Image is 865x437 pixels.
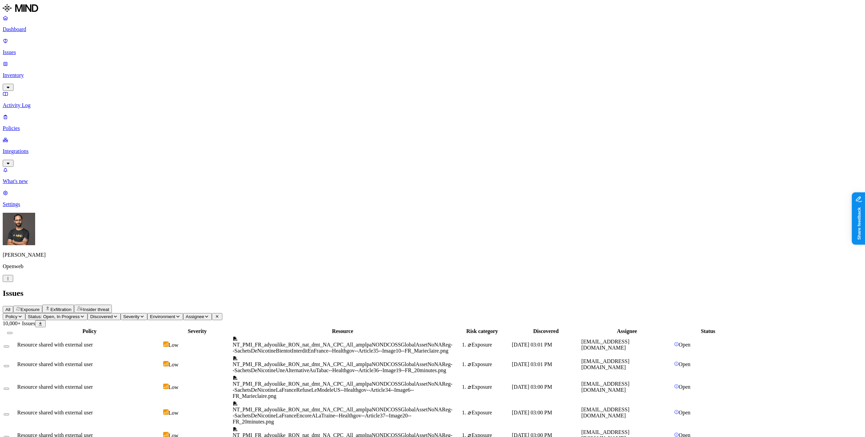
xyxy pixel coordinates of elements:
[90,314,113,319] span: Discovered
[4,413,9,415] button: Select row
[674,342,679,346] img: status-open.svg
[582,381,629,393] span: [EMAIL_ADDRESS][DOMAIN_NAME]
[3,178,862,184] p: What's new
[163,341,169,347] img: severity-low.svg
[163,361,169,366] img: severity-low.svg
[83,307,109,312] span: Insider threat
[3,49,862,55] p: Issues
[512,384,552,390] span: [DATE] 03:00 PM
[233,381,453,399] span: NT_PMI_FR_adyoulike_RON_nat_dmt_NA_CPC_All_amplpaNONDCOSSGlobalAssetNoNAReg--SachetsDeNicotineLaF...
[4,365,9,367] button: Select row
[169,362,178,367] span: Low
[233,342,453,354] span: NT_PMI_FR_adyoulike_RON_nat_dmt_NA_CPC_All_amplpaNONDCOSSGlobalAssetNoNAReg--SachetsDeNicotineBie...
[21,307,40,312] span: Exposure
[3,263,862,269] p: Openweb
[17,361,93,367] span: Resource shared with external user
[17,384,93,390] span: Resource shared with external user
[674,361,679,366] img: status-open.svg
[233,361,453,373] span: NT_PMI_FR_adyoulike_RON_nat_dmt_NA_CPC_All_amplpaNONDCOSSGlobalAssetNoNAReg--SachetsDeNicotineUne...
[17,342,93,348] span: Resource shared with external user
[679,342,691,348] span: Open
[4,345,9,348] button: Select row
[674,432,679,437] img: status-open.svg
[123,314,140,319] span: Severity
[512,342,552,348] span: [DATE] 03:01 PM
[163,328,231,334] div: Severity
[3,148,862,154] p: Integrations
[5,307,10,312] span: All
[582,328,673,334] div: Assignee
[3,213,35,245] img: Ohad Abarbanel
[679,361,691,367] span: Open
[3,125,862,131] p: Policies
[163,409,169,415] img: severity-low.svg
[454,328,511,334] div: Risk category
[169,384,178,390] span: Low
[467,342,511,348] div: Exposure
[467,384,511,390] div: Exposure
[467,361,511,367] div: Exposure
[582,358,629,370] span: [EMAIL_ADDRESS][DOMAIN_NAME]
[3,102,862,108] p: Activity Log
[233,328,453,334] div: Resource
[163,384,169,389] img: severity-low.svg
[169,342,178,348] span: Low
[679,384,691,390] span: Open
[674,410,679,414] img: status-open.svg
[3,289,862,298] h2: Issues
[169,410,178,416] span: Low
[28,314,80,319] span: Status: Open, In Progress
[467,410,511,416] div: Exposure
[512,328,580,334] div: Discovered
[3,201,862,207] p: Settings
[17,410,93,415] span: Resource shared with external user
[3,320,35,326] span: 10,000+ Issues
[674,328,742,334] div: Status
[512,410,552,415] span: [DATE] 03:00 PM
[4,388,9,390] button: Select row
[3,72,862,78] p: Inventory
[582,407,629,418] span: [EMAIL_ADDRESS][DOMAIN_NAME]
[5,314,18,319] span: Policy
[674,384,679,389] img: status-open.svg
[7,332,13,334] button: Select all
[3,26,862,32] p: Dashboard
[17,328,162,334] div: Policy
[150,314,175,319] span: Environment
[679,410,691,415] span: Open
[3,3,38,14] img: MIND
[186,314,204,319] span: Assignee
[512,361,552,367] span: [DATE] 03:01 PM
[50,307,71,312] span: Exfiltration
[582,339,629,351] span: [EMAIL_ADDRESS][DOMAIN_NAME]
[233,407,453,425] span: NT_PMI_FR_adyoulike_RON_nat_dmt_NA_CPC_All_amplpaNONDCOSSGlobalAssetNoNAReg--SachetsDeNicotineLaF...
